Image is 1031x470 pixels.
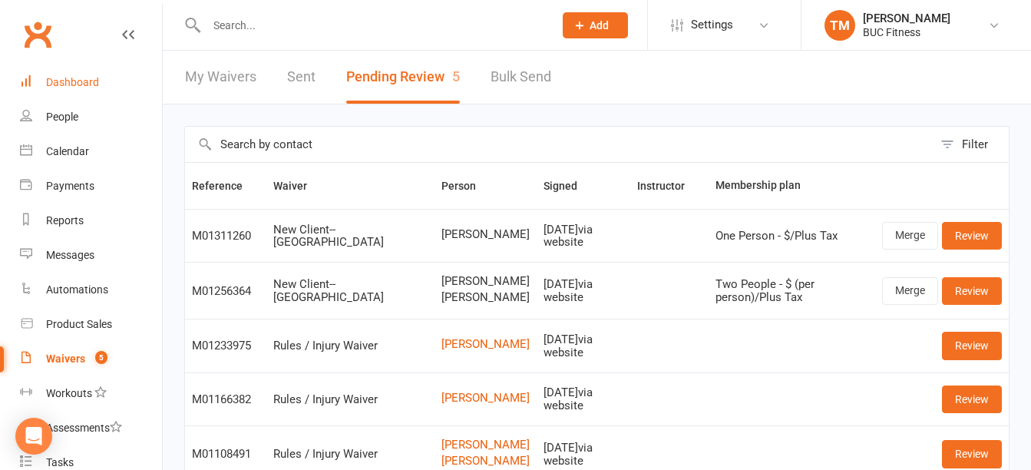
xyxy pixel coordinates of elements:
a: Sent [287,51,316,104]
button: Person [441,177,493,195]
a: Review [942,386,1002,413]
a: Review [942,440,1002,468]
div: Filter [962,135,988,154]
a: Dashboard [20,65,162,100]
button: Pending Review5 [346,51,460,104]
div: Rules / Injury Waiver [273,393,428,406]
div: [DATE] via website [544,333,623,359]
a: Merge [882,277,938,305]
span: Add [590,19,609,31]
a: Clubworx [18,15,57,54]
div: One Person - $/Plus Tax [715,230,868,243]
th: Membership plan [709,163,875,209]
a: [PERSON_NAME] [441,439,530,452]
div: BUC Fitness [863,25,950,39]
a: Review [942,277,1002,305]
button: Waiver [273,177,324,195]
a: Review [942,332,1002,359]
button: Filter [933,127,1009,162]
div: M01108491 [192,448,259,461]
input: Search... [202,15,543,36]
div: Waivers [46,352,85,365]
span: Reference [192,180,259,192]
div: [DATE] via website [544,278,623,303]
div: Tasks [46,456,74,468]
div: [DATE] via website [544,386,623,412]
a: [PERSON_NAME] [441,455,530,468]
a: Messages [20,238,162,273]
a: Merge [882,222,938,250]
a: Assessments [20,411,162,445]
button: Reference [192,177,259,195]
span: Instructor [637,180,702,192]
div: Reports [46,214,84,227]
a: [PERSON_NAME] [441,392,530,405]
button: Add [563,12,628,38]
a: [PERSON_NAME] [441,338,530,351]
a: Waivers 5 [20,342,162,376]
div: Product Sales [46,318,112,330]
div: M01233975 [192,339,259,352]
span: Person [441,180,493,192]
div: [PERSON_NAME] [863,12,950,25]
button: Signed [544,177,594,195]
div: Messages [46,249,94,261]
input: Search by contact [185,127,933,162]
div: M01166382 [192,393,259,406]
div: [DATE] via website [544,442,623,467]
a: Product Sales [20,307,162,342]
div: New Client--[GEOGRAPHIC_DATA] [273,278,428,303]
span: [PERSON_NAME] [441,275,530,288]
span: [PERSON_NAME] [441,291,530,304]
span: [PERSON_NAME] [441,228,530,241]
div: Payments [46,180,94,192]
a: Review [942,222,1002,250]
a: Calendar [20,134,162,169]
div: M01311260 [192,230,259,243]
div: New Client--[GEOGRAPHIC_DATA] [273,223,428,249]
div: Calendar [46,145,89,157]
a: Workouts [20,376,162,411]
span: Signed [544,180,594,192]
span: Settings [691,8,733,42]
div: TM [824,10,855,41]
div: Rules / Injury Waiver [273,339,428,352]
div: Assessments [46,422,122,434]
div: Workouts [46,387,92,399]
a: Reports [20,204,162,238]
a: Bulk Send [491,51,551,104]
div: Automations [46,283,108,296]
button: Instructor [637,177,702,195]
div: Dashboard [46,76,99,88]
div: Two People - $ (per person)/Plus Tax [715,278,868,303]
div: [DATE] via website [544,223,623,249]
span: Waiver [273,180,324,192]
div: Open Intercom Messenger [15,418,52,455]
div: Rules / Injury Waiver [273,448,428,461]
a: People [20,100,162,134]
div: People [46,111,78,123]
a: Payments [20,169,162,204]
span: 5 [452,68,460,84]
a: Automations [20,273,162,307]
div: M01256364 [192,285,259,298]
span: 5 [95,351,107,364]
a: My Waivers [185,51,256,104]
